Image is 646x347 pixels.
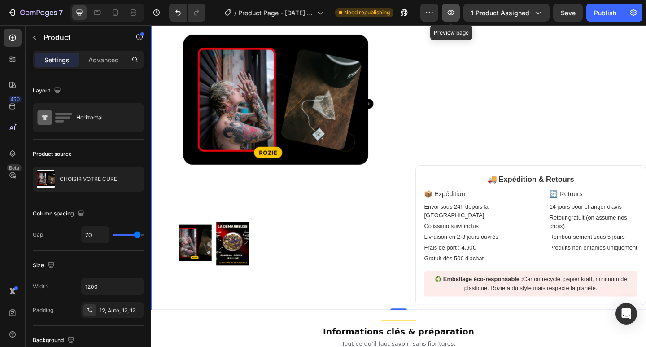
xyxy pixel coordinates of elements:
li: Produits non entamés uniquement [433,237,529,247]
p: CHOISIR VOTRE CURE [60,176,117,182]
div: Layout [33,85,63,97]
li: Envoi sous 24h depuis la [GEOGRAPHIC_DATA] [297,193,424,212]
div: 12, Auto, 12, 12 [100,307,142,315]
p: Advanced [88,55,119,65]
p: Settings [44,55,70,65]
img: product feature img [37,170,55,188]
button: 7 [4,4,67,22]
h4: 📦 Expédition [297,179,424,189]
div: 450 [9,96,22,103]
div: Size [33,259,57,272]
div: Undo/Redo [169,4,205,22]
p: 7 [59,7,63,18]
div: Carton recyclé, papier kraft, minimum de plastique. Rozie a du style mais respecte la planète. [297,268,529,295]
div: Open Intercom Messenger [615,303,637,325]
button: 1 product assigned [463,4,550,22]
li: Retour gratuit (on assume nos choix) [433,205,529,224]
li: Colissimo suivi inclus [297,214,424,224]
div: Beta [7,164,22,171]
span: Product Page - [DATE] 19:51:34 [238,8,314,18]
p: Product [44,32,120,43]
div: Gap [33,231,43,239]
div: Horizontal [76,107,131,128]
input: Auto [82,278,144,294]
li: 14 jours pour changer d'avis [433,193,529,202]
h3: 🚚 Expédition & Retours [297,162,529,174]
h4: 🔄 Retours [433,179,529,189]
iframe: Design area [151,25,646,347]
div: Publish [594,8,616,18]
div: Column spacing [33,208,86,220]
input: Auto [82,227,109,243]
h3: Informations clés & préparation [13,327,525,340]
div: Padding [33,306,53,314]
div: Width [33,282,48,290]
li: Gratuit dès 50€ d'achat [297,249,424,259]
div: Background [33,334,76,347]
div: Product source [33,150,72,158]
strong: ♻️ Emballage éco-responsable : [308,273,405,280]
span: Save [561,9,576,17]
li: Remboursement sous 5 jours [433,226,529,235]
li: Livraison en 2-3 jours ouvrés [297,226,424,235]
button: Save [553,4,583,22]
button: Publish [586,4,624,22]
span: 1 product assigned [471,8,529,18]
span: Need republishing [344,9,390,17]
button: Carousel Next Arrow [231,80,242,91]
li: Frais de port : 4,90€ [297,237,424,247]
span: / [234,8,236,18]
